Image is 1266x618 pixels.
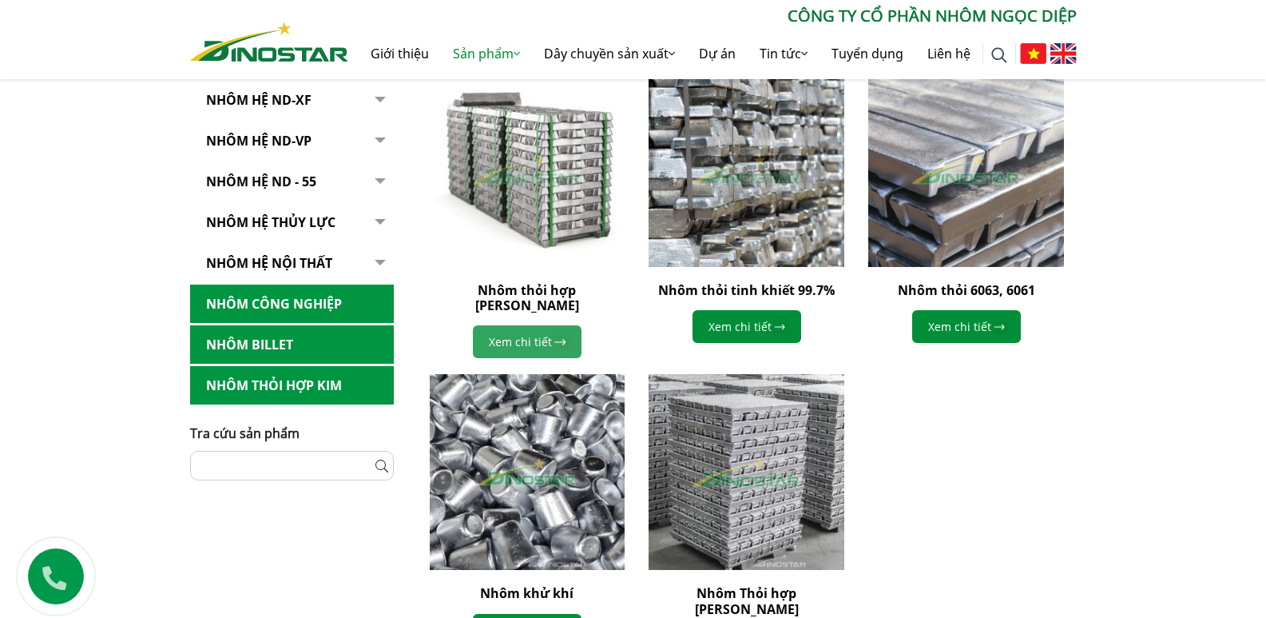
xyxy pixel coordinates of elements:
[693,310,801,343] a: Xem chi tiết
[190,285,394,324] a: Nhôm Công nghiệp
[649,71,844,267] img: Nhôm thỏi tinh khiết 99.7%
[190,162,394,201] a: NHÔM HỆ ND - 55
[190,81,394,120] a: Nhôm Hệ ND-XF
[649,374,844,570] img: Nhôm Thỏi hợp kim Silic
[473,325,581,358] a: Xem chi tiết
[190,366,394,405] a: Nhôm Thỏi hợp kim
[475,281,579,314] a: Nhôm thỏi hợp [PERSON_NAME]
[868,71,1064,267] img: Nhôm thỏi 6063, 6061
[190,325,394,365] a: Nhôm Billet
[190,203,394,242] a: Nhôm hệ thủy lực
[658,281,835,299] a: Nhôm thỏi tinh khiết 99.7%
[190,244,394,283] a: Nhôm hệ nội thất
[820,28,915,79] a: Tuyển dụng
[359,28,441,79] a: Giới thiệu
[912,310,1021,343] a: Xem chi tiết
[480,584,573,602] a: Nhôm khử khí
[915,28,982,79] a: Liên hệ
[687,28,748,79] a: Dự án
[898,281,1035,299] a: Nhôm thỏi 6063, 6061
[1050,43,1077,64] img: English
[430,71,625,267] img: Nhôm thỏi hợp kim
[348,4,1077,28] p: CÔNG TY CỔ PHẦN NHÔM NGỌC DIỆP
[532,28,687,79] a: Dây chuyền sản xuất
[695,584,799,617] a: Nhôm Thỏi hợp [PERSON_NAME]
[190,22,348,62] img: Nhôm Dinostar
[991,47,1007,63] img: search
[430,374,625,570] img: Nhôm khử khí
[1020,43,1046,64] img: Tiếng Việt
[190,425,300,442] span: Tra cứu sản phẩm
[441,28,532,79] a: Sản phẩm
[190,122,394,161] a: Nhôm Hệ ND-VP
[748,28,820,79] a: Tin tức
